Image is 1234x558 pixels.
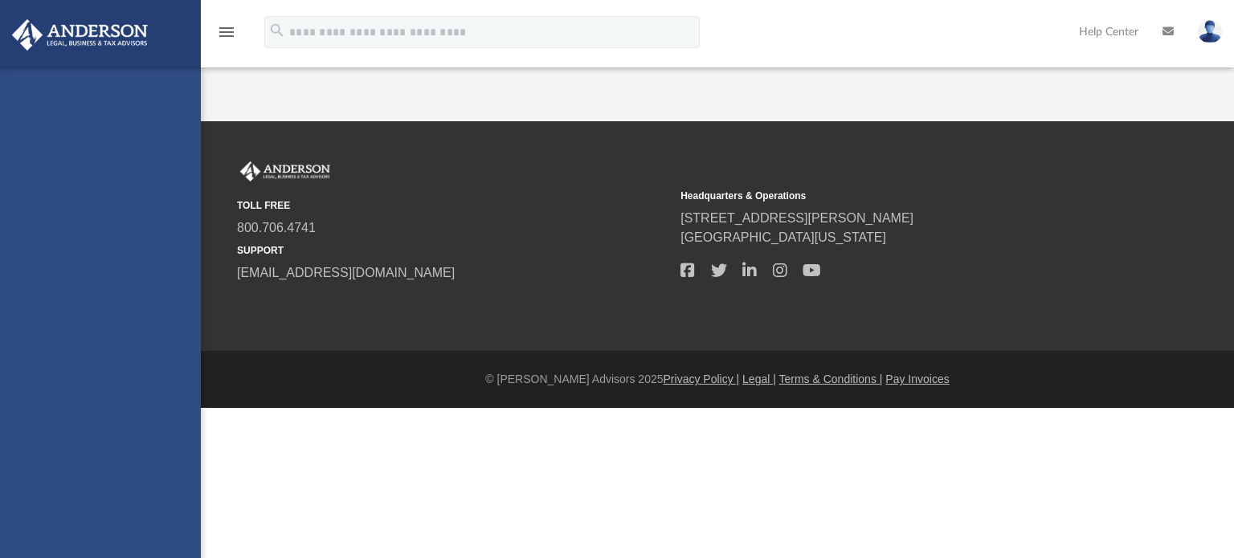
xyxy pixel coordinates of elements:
small: TOLL FREE [237,198,669,213]
a: menu [217,31,236,42]
img: Anderson Advisors Platinum Portal [7,19,153,51]
i: search [268,22,286,39]
a: 800.706.4741 [237,221,316,234]
a: Privacy Policy | [664,373,740,385]
a: Terms & Conditions | [779,373,883,385]
img: Anderson Advisors Platinum Portal [237,161,333,182]
a: [GEOGRAPHIC_DATA][US_STATE] [680,230,886,244]
div: © [PERSON_NAME] Advisors 2025 [201,371,1234,388]
a: [EMAIL_ADDRESS][DOMAIN_NAME] [237,266,455,279]
i: menu [217,22,236,42]
a: Pay Invoices [885,373,949,385]
a: [STREET_ADDRESS][PERSON_NAME] [680,211,913,225]
a: Legal | [742,373,776,385]
small: Headquarters & Operations [680,189,1113,203]
small: SUPPORT [237,243,669,258]
img: User Pic [1198,20,1222,43]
